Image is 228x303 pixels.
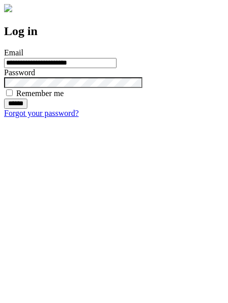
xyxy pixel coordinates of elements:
label: Password [4,68,35,77]
label: Remember me [16,89,64,98]
label: Email [4,48,23,57]
a: Forgot your password? [4,109,79,117]
img: logo-4e3dc11c47720685a147b03b5a06dd966a58ff35d612b21f08c02c0306f2b779.png [4,4,12,12]
h2: Log in [4,24,224,38]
